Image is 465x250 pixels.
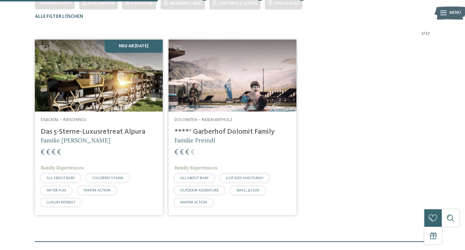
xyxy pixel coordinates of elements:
[180,149,184,156] span: €
[425,31,430,37] span: 27
[41,128,157,136] h4: Das 5-Sterne-Luxusretreat Alpura
[424,31,425,37] span: /
[169,40,296,215] a: Familienhotels gesucht? Hier findet ihr die besten! Dolomiten – Rasen-Antholz ****ˢ Garberhof Dol...
[218,1,258,6] span: Südtirols Süden
[174,137,215,144] span: Familie Preindl
[41,118,86,122] span: Eisacktal – Ratschings
[185,149,189,156] span: €
[88,1,115,6] span: Dolomiten
[169,40,296,112] img: Familienhotels gesucht? Hier findet ihr die besten!
[39,1,72,6] span: Öffnungszeit
[46,149,50,156] span: €
[57,149,61,156] span: €
[174,149,178,156] span: €
[421,31,424,37] span: 2
[174,165,217,171] span: Family Experiences
[46,176,75,180] span: ALL ABOUT BABY
[174,118,232,122] span: Dolomiten – Rasen-Antholz
[236,189,259,192] span: SMALL & COSY
[131,1,153,6] span: Eisacktal
[41,137,110,144] span: Familie [PERSON_NAME]
[46,201,75,204] span: LUXURY RETREAT
[52,149,56,156] span: €
[92,176,123,180] span: CHILDREN’S FARM
[84,189,110,192] span: WINTER ACTION
[41,165,84,171] span: Family Experiences
[170,1,202,6] span: Meraner Land
[180,201,207,204] span: WINTER ACTION
[174,128,291,136] h4: ****ˢ Garberhof Dolomit Family
[274,1,299,6] span: Vinschgau
[180,176,209,180] span: ALL ABOUT BABY
[226,176,263,180] span: JUST KIDS AND FAMILY
[46,189,66,192] span: WATER FUN
[41,149,45,156] span: €
[35,40,163,112] img: Familienhotels gesucht? Hier findet ihr die besten!
[180,189,219,192] span: OUTDOOR ADVENTURE
[191,149,195,156] span: €
[35,14,83,19] span: Alle Filter löschen
[35,40,163,215] a: Familienhotels gesucht? Hier findet ihr die besten! Neu ab [DATE] Eisacktal – Ratschings Das 5-St...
